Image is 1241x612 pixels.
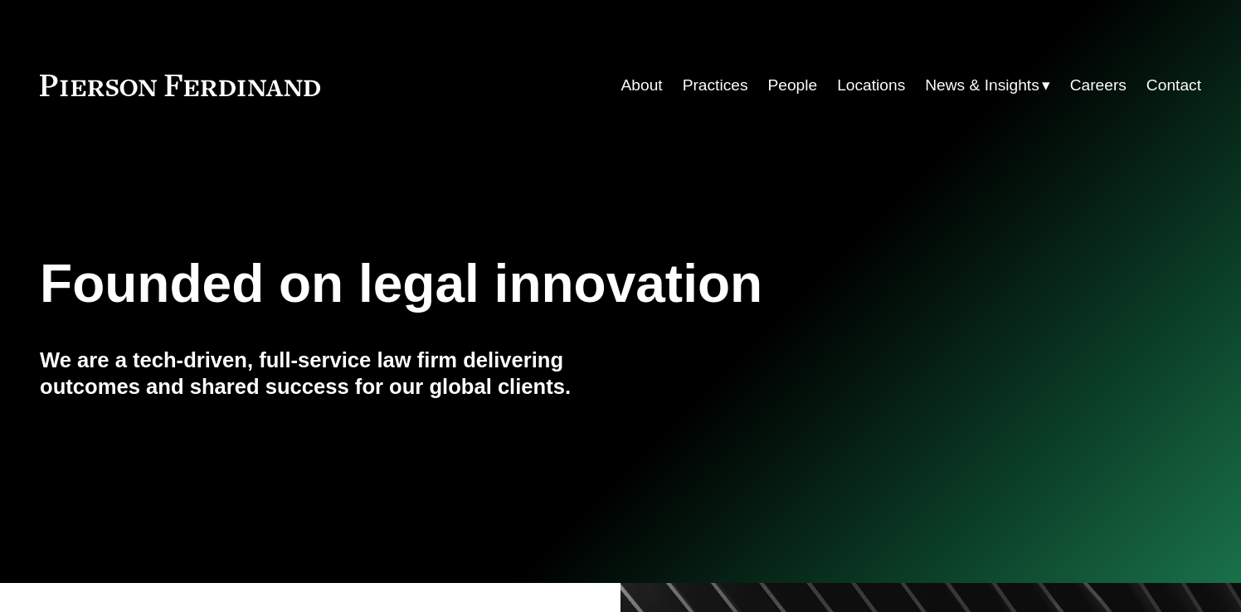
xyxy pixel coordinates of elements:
a: People [767,70,817,101]
a: About [621,70,663,101]
h1: Founded on legal innovation [40,254,1008,314]
a: Practices [683,70,748,101]
h4: We are a tech-driven, full-service law firm delivering outcomes and shared success for our global... [40,347,620,401]
a: Contact [1146,70,1201,101]
a: Locations [837,70,905,101]
span: News & Insights [925,71,1039,100]
a: folder dropdown [925,70,1050,101]
a: Careers [1070,70,1127,101]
